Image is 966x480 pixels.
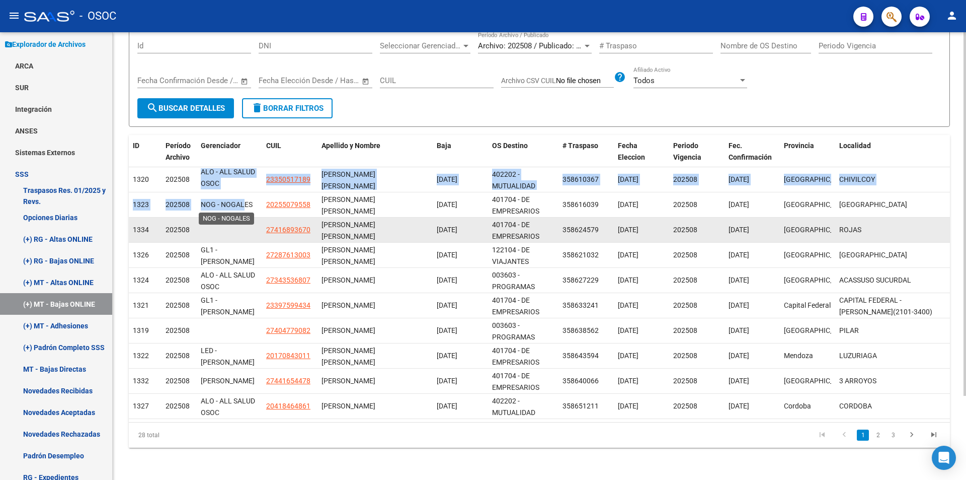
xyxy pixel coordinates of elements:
[673,301,697,309] span: 202508
[5,39,86,50] span: Explorador de Archivos
[266,226,310,234] span: 27416893670
[562,175,599,183] span: 358610367
[266,142,281,150] span: CUIL
[558,135,614,168] datatable-header-cell: # Traspaso
[133,301,149,309] span: 1321
[729,226,749,234] span: [DATE]
[133,142,139,150] span: ID
[251,102,263,114] mat-icon: delete
[166,301,190,309] span: 202508
[437,350,484,362] div: [DATE]
[492,170,560,224] span: 402202 - MUTUALIDAD INDUSTRIAL TEXTIL [GEOGRAPHIC_DATA]
[784,377,852,385] span: [GEOGRAPHIC_DATA]
[729,301,749,309] span: [DATE]
[839,377,876,385] span: 3 ARROYOS
[437,142,451,150] span: Baja
[133,326,149,334] span: 1319
[8,10,20,22] mat-icon: menu
[492,296,555,338] span: 401704 - DE EMPRESARIOS PROFESIONALES Y MONOTRIBUTISTAS
[492,142,528,150] span: OS Destino
[618,301,638,309] span: [DATE]
[166,377,190,385] span: 202508
[492,246,562,311] span: 122104 - DE VIAJANTES VENDEDORES DE LA [GEOGRAPHIC_DATA]. (ANDAR)
[562,251,599,259] span: 358621032
[839,142,871,150] span: Localidad
[437,325,484,336] div: [DATE]
[562,226,599,234] span: 358624579
[201,271,255,291] span: ALO - ALL SALUD OSOC
[839,251,907,259] span: [GEOGRAPHIC_DATA]
[562,276,599,284] span: 358627229
[633,76,655,85] span: Todos
[433,135,488,168] datatable-header-cell: Baja
[492,397,560,451] span: 402202 - MUTUALIDAD INDUSTRIAL TEXTIL [GEOGRAPHIC_DATA]
[784,352,813,360] span: Mendoza
[162,135,197,168] datatable-header-cell: Período Archivo
[784,402,811,410] span: Cordoba
[784,226,852,234] span: [GEOGRAPHIC_DATA]
[166,226,190,234] span: 202508
[321,195,375,215] span: [PERSON_NAME] [PERSON_NAME]
[835,430,854,441] a: go to previous page
[321,170,375,190] span: [PERSON_NAME] [PERSON_NAME]
[492,372,555,414] span: 401704 - DE EMPRESARIOS PROFESIONALES Y MONOTRIBUTISTAS
[618,200,638,209] span: [DATE]
[673,276,697,284] span: 202508
[839,326,859,334] span: PILAR
[321,221,375,240] span: [PERSON_NAME] [PERSON_NAME]
[872,430,884,441] a: 2
[262,135,317,168] datatable-header-cell: CUIL
[266,326,310,334] span: 27404779082
[729,251,749,259] span: [DATE]
[129,423,291,448] div: 28 total
[492,321,541,398] span: 003603 - PROGRAMAS MEDICOS SOCIEDAD ARGENTINA DE CONSULTORIA MUTUAL
[618,276,638,284] span: [DATE]
[137,76,178,85] input: Fecha inicio
[618,142,645,161] span: Fecha Eleccion
[784,326,852,334] span: [GEOGRAPHIC_DATA]
[614,71,626,83] mat-icon: help
[133,402,149,410] span: 1327
[133,352,149,360] span: 1322
[201,296,255,316] span: GL1 - [PERSON_NAME]
[886,427,901,444] li: page 3
[266,352,310,360] span: 20170843011
[201,200,253,209] span: NOG - NOGALES
[729,200,749,209] span: [DATE]
[133,200,149,209] span: 1323
[321,402,375,410] span: [PERSON_NAME]
[887,430,899,441] a: 3
[437,275,484,286] div: [DATE]
[360,76,372,87] button: Open calendar
[673,226,697,234] span: 202508
[166,200,190,209] span: 202508
[79,5,116,27] span: - OSOC
[729,402,749,410] span: [DATE]
[146,104,225,113] span: Buscar Detalles
[133,226,149,234] span: 1334
[784,175,852,183] span: [GEOGRAPHIC_DATA]
[266,200,310,209] span: 20255079558
[839,175,875,183] span: CHIVILCOY
[839,402,872,410] span: CORDOBA
[266,377,310,385] span: 27441654478
[673,326,697,334] span: 202508
[266,402,310,410] span: 20418464861
[321,276,375,284] span: [PERSON_NAME]
[321,142,380,150] span: Apellido y Nombre
[166,175,190,183] span: 202508
[784,301,831,309] span: Capital Federal
[133,175,149,183] span: 1320
[201,246,255,265] span: GL1 - [PERSON_NAME]
[857,430,869,441] a: 1
[725,135,780,168] datatable-header-cell: Fec. Confirmación
[870,427,886,444] li: page 2
[129,135,162,168] datatable-header-cell: ID
[166,251,190,259] span: 202508
[618,175,638,183] span: [DATE]
[618,352,638,360] span: [DATE]
[673,402,697,410] span: 202508
[562,301,599,309] span: 358633241
[437,400,484,412] div: [DATE]
[437,375,484,387] div: [DATE]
